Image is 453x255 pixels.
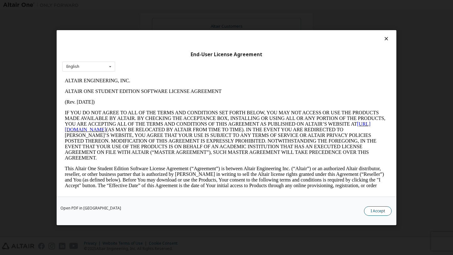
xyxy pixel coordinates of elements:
p: IF YOU DO NOT AGREE TO ALL OF THE TERMS AND CONDITIONS SET FORTH BELOW, YOU MAY NOT ACCESS OR USE... [3,35,326,85]
div: End-User License Agreement [62,51,391,57]
a: Open PDF in [GEOGRAPHIC_DATA] [60,206,121,210]
p: This Altair One Student Edition Software License Agreement (“Agreement”) is between Altair Engine... [3,90,326,119]
a: [URL][DOMAIN_NAME] [3,46,308,57]
p: (Rev. [DATE]) [3,24,326,30]
p: ALTAIR ONE STUDENT EDITION SOFTWARE LICENSE AGREEMENT [3,13,326,19]
p: ALTAIR ENGINEERING, INC. [3,3,326,8]
div: English [66,65,79,68]
button: I Accept [364,206,392,215]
